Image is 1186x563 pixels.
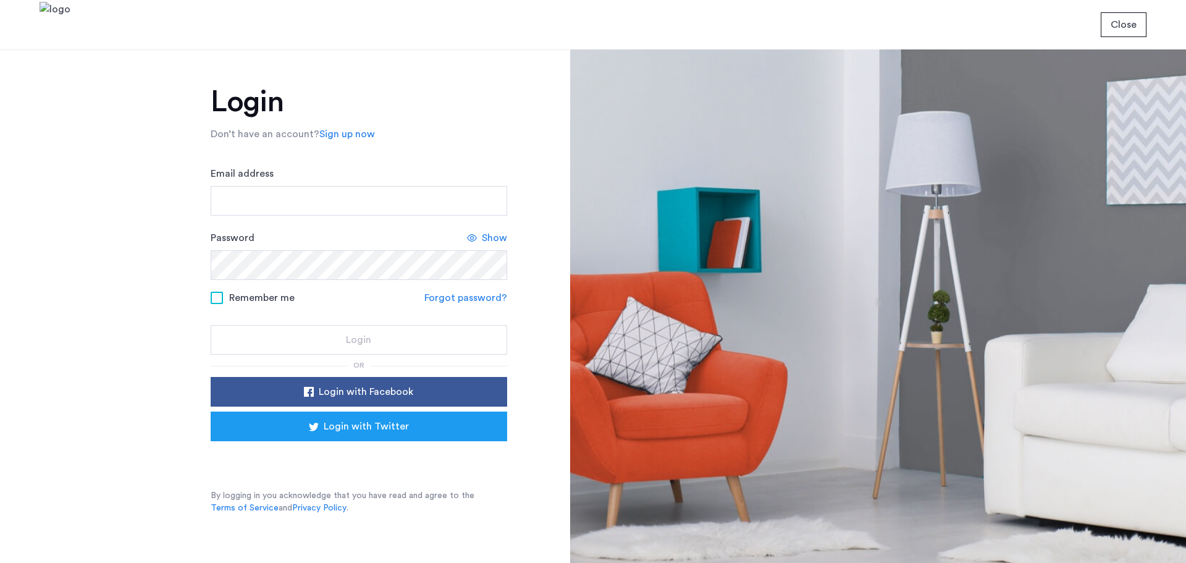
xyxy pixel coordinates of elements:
[353,362,364,369] span: or
[229,290,295,305] span: Remember me
[211,231,254,245] label: Password
[40,2,70,48] img: logo
[292,502,347,514] a: Privacy Policy
[211,412,507,441] button: button
[319,384,413,399] span: Login with Facebook
[211,87,507,117] h1: Login
[211,377,507,407] button: button
[1111,17,1137,32] span: Close
[1101,12,1146,37] button: button
[482,231,507,245] span: Show
[211,325,507,355] button: button
[346,332,371,347] span: Login
[211,489,507,514] p: By logging in you acknowledge that you have read and agree to the and .
[424,290,507,305] a: Forgot password?
[211,129,319,139] span: Don’t have an account?
[211,166,274,181] label: Email address
[324,419,409,434] span: Login with Twitter
[319,127,375,142] a: Sign up now
[211,502,279,514] a: Terms of Service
